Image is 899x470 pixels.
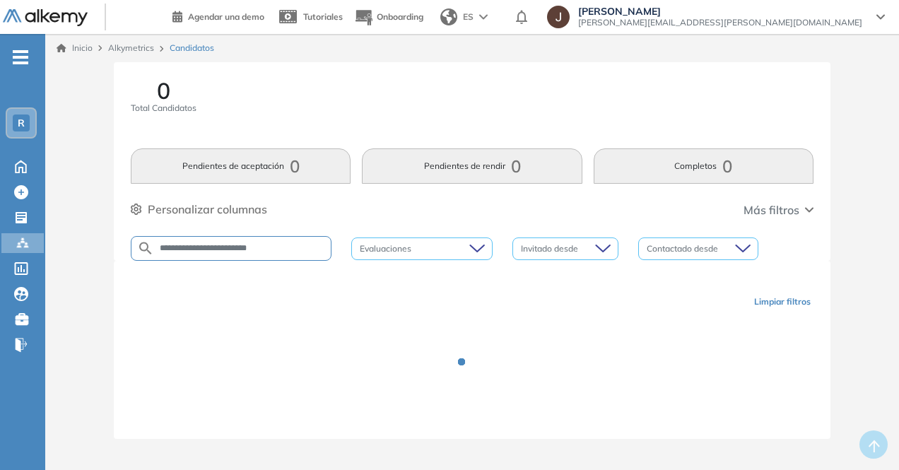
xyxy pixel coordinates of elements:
[377,11,423,22] span: Onboarding
[463,11,474,23] span: ES
[108,42,154,53] span: Alkymetrics
[13,56,28,59] i: -
[3,9,88,27] img: Logo
[744,201,799,218] span: Más filtros
[131,102,196,114] span: Total Candidatos
[578,17,862,28] span: [PERSON_NAME][EMAIL_ADDRESS][PERSON_NAME][DOMAIN_NAME]
[137,240,154,257] img: SEARCH_ALT
[440,8,457,25] img: world
[170,42,214,54] span: Candidatos
[188,11,264,22] span: Agendar una demo
[57,42,93,54] a: Inicio
[479,14,488,20] img: arrow
[157,79,170,102] span: 0
[148,201,267,218] span: Personalizar columnas
[748,290,816,314] button: Limpiar filtros
[362,148,582,184] button: Pendientes de rendir0
[578,6,862,17] span: [PERSON_NAME]
[303,11,343,22] span: Tutoriales
[131,148,351,184] button: Pendientes de aceptación0
[354,2,423,33] button: Onboarding
[744,201,813,218] button: Más filtros
[131,201,267,218] button: Personalizar columnas
[172,7,264,24] a: Agendar una demo
[18,117,25,129] span: R
[594,148,813,184] button: Completos0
